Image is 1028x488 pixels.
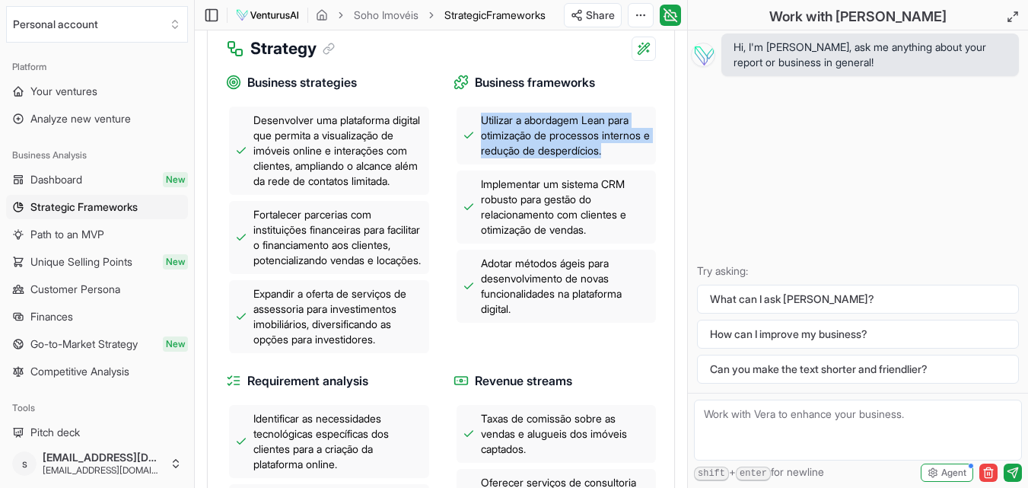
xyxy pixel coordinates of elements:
[921,464,973,482] button: Agent
[6,107,188,131] a: Analyze new venture
[247,372,368,391] span: Requirement analysis
[694,464,824,481] span: + for newline
[30,111,131,126] span: Analyze new venture
[736,467,771,481] kbd: enter
[6,305,188,329] a: Finances
[475,372,572,391] span: Revenue streams
[163,336,188,352] span: New
[12,451,37,476] span: s
[30,309,73,324] span: Finances
[30,199,138,215] span: Strategic Frameworks
[30,254,132,270] span: Unique Selling Points
[253,207,423,268] span: Fortalecer parcerias com instituições financeiras para facilitar o financiamento aos clientes, po...
[253,411,423,472] span: Identificar as necessidades tecnológicas específicas dos clientes para a criação da plataforma on...
[250,37,335,61] h3: Strategy
[6,420,188,445] a: Pitch deck
[316,8,546,23] nav: breadcrumb
[481,177,651,238] span: Implementar um sistema CRM robusto para gestão do relacionamento com clientes e otimização de ven...
[697,263,1019,279] p: Try asking:
[694,467,729,481] kbd: shift
[30,364,129,379] span: Competitive Analysis
[481,113,651,158] span: Utilizar a abordagem Lean para otimização de processos internos e redução de desperdícios.
[354,8,419,23] a: Soho Imovéis
[6,250,188,274] a: Unique Selling PointsNew
[30,84,97,99] span: Your ventures
[43,464,164,477] span: [EMAIL_ADDRESS][DOMAIN_NAME]
[6,143,188,167] div: Business Analysis
[481,256,651,317] span: Adotar métodos ágeis para desenvolvimento de novas funcionalidades na plataforma digital.
[697,320,1019,349] button: How can I improve my business?
[6,167,188,192] a: DashboardNew
[6,222,188,247] a: Path to an MVP
[30,172,82,187] span: Dashboard
[6,6,188,43] button: Select an organization
[30,425,80,440] span: Pitch deck
[481,411,651,457] span: Taxas de comissão sobre as vendas e alugueis dos imóveis captados.
[769,6,947,27] h2: Work with [PERSON_NAME]
[30,227,104,242] span: Path to an MVP
[163,172,188,187] span: New
[253,286,423,347] span: Expandir a oferta de serviços de assessoria para investimentos imobiliários, diversificando as op...
[6,55,188,79] div: Platform
[6,79,188,104] a: Your ventures
[486,8,546,21] span: Frameworks
[253,113,423,189] span: Desenvolver uma plataforma digital que permita a visualização de imóveis online e interações com ...
[163,254,188,270] span: New
[734,40,1007,70] span: Hi, I'm [PERSON_NAME], ask me anything about your report or business in general!
[475,73,595,92] span: Business frameworks
[444,8,546,23] span: StrategicFrameworks
[697,285,1019,314] button: What can I ask [PERSON_NAME]?
[43,451,164,464] span: [EMAIL_ADDRESS][DOMAIN_NAME]
[691,43,715,67] img: Vera
[235,6,300,24] img: logo
[30,282,120,297] span: Customer Persona
[6,359,188,384] a: Competitive Analysis
[6,277,188,301] a: Customer Persona
[6,332,188,356] a: Go-to-Market StrategyNew
[30,336,138,352] span: Go-to-Market Strategy
[6,445,188,482] button: s[EMAIL_ADDRESS][DOMAIN_NAME][EMAIL_ADDRESS][DOMAIN_NAME]
[586,8,615,23] span: Share
[564,3,622,27] button: Share
[941,467,966,479] span: Agent
[6,396,188,420] div: Tools
[247,73,357,92] span: Business strategies
[697,355,1019,384] button: Can you make the text shorter and friendlier?
[6,195,188,219] a: Strategic Frameworks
